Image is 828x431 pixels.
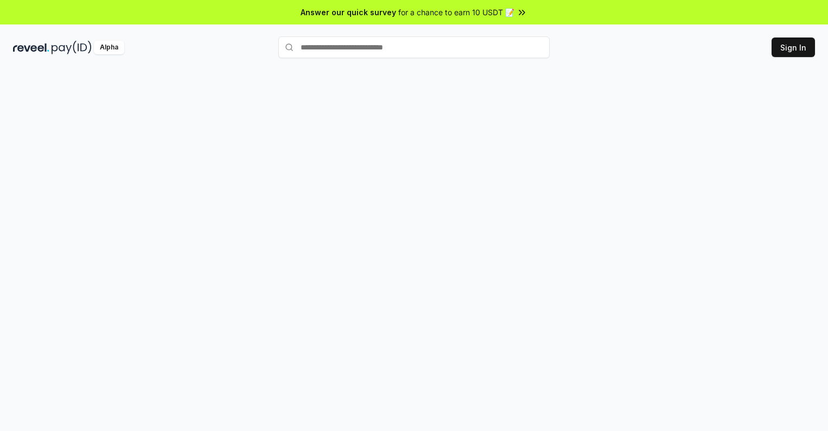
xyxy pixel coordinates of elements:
[301,7,396,18] span: Answer our quick survey
[52,41,92,54] img: pay_id
[13,41,49,54] img: reveel_dark
[94,41,124,54] div: Alpha
[398,7,514,18] span: for a chance to earn 10 USDT 📝
[772,38,815,57] button: Sign In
